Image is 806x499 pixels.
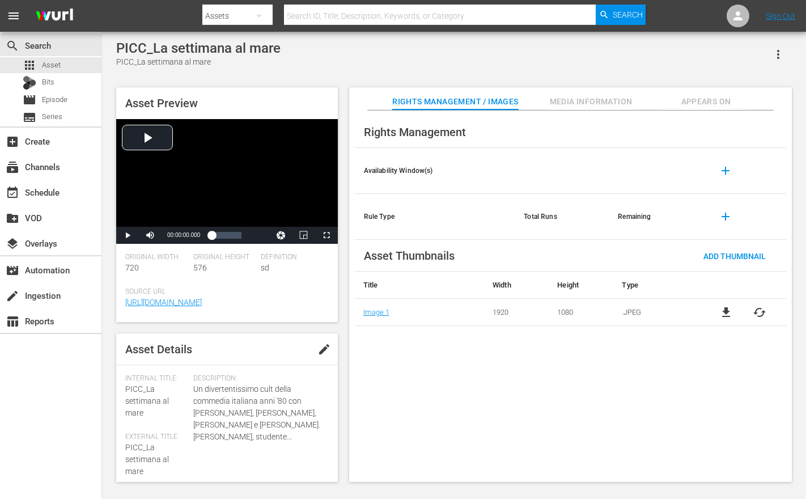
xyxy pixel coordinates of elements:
span: External Title: [125,433,188,442]
a: Image 1 [363,308,389,316]
a: [URL][DOMAIN_NAME] [125,298,202,307]
div: Progress Bar [211,232,241,239]
div: PICC_La settimana al mare [116,40,281,56]
span: Create [6,135,19,149]
span: 720 [125,263,139,272]
span: Schedule [6,186,19,200]
span: Original Width [125,253,188,262]
span: Original Height [193,253,256,262]
th: Remaining [609,194,703,240]
div: Bits [23,76,36,90]
span: Episode [23,93,36,107]
span: PICC_La settimana al mare [125,443,169,476]
button: Jump To Time [270,227,292,244]
div: PICC_La settimana al mare [116,56,281,68]
th: Total Runs [515,194,609,240]
span: add [719,210,732,223]
div: Video Player [116,119,338,244]
img: ans4CAIJ8jUAAAAAAAAAAAAAAAAAAAAAAAAgQb4GAAAAAAAAAAAAAAAAAAAAAAAAJMjXAAAAAAAAAAAAAAAAAAAAAAAAgAT5G... [27,3,82,29]
span: Overlays [6,237,19,251]
span: Series [42,111,62,122]
button: Mute [139,227,162,244]
th: Width [484,272,549,299]
button: Picture-in-Picture [292,227,315,244]
td: 1920 [484,299,549,326]
span: Description: [193,374,323,383]
span: Internal Title: [125,374,188,383]
button: edit [311,336,338,363]
button: Fullscreen [315,227,338,244]
button: Play [116,227,139,244]
span: menu [7,9,20,23]
button: add [712,203,739,230]
span: add [719,164,732,177]
span: Definition [261,253,323,262]
span: Episode [42,94,67,105]
span: Asset [23,58,36,72]
button: add [712,157,739,184]
td: 1080 [549,299,613,326]
span: Asset Preview [125,96,198,110]
span: Asset Thumbnails [364,249,455,263]
span: edit [317,342,331,356]
a: Sign Out [766,11,795,20]
span: Ingestion [6,289,19,303]
span: Asset [42,60,61,71]
span: sd [261,263,269,272]
span: Search [6,39,19,53]
td: .JPEG [613,299,699,326]
button: cached [753,306,766,319]
button: Add Thumbnail [694,246,775,266]
span: VOD [6,212,19,225]
th: Height [549,272,613,299]
span: PICC_La settimana al mare [125,384,169,417]
th: Type [613,272,699,299]
span: Series [23,111,36,124]
span: Source Url [125,287,323,297]
span: Search [613,5,643,25]
th: Rule Type [355,194,515,240]
span: Asset Details [125,342,192,356]
span: Un divertentissimo cult della commedia italiana anni '80 con [PERSON_NAME], [PERSON_NAME], [PERSO... [193,383,323,443]
span: Rights Management / Images [392,95,518,109]
span: 00:00:00.000 [167,232,200,238]
span: Bits [42,77,54,88]
th: Title [355,272,484,299]
span: Media Information [549,95,634,109]
th: Availability Window(s) [355,148,515,194]
button: Search [596,5,646,25]
span: Channels [6,160,19,174]
span: Add Thumbnail [694,252,775,261]
span: Reports [6,315,19,328]
span: Automation [6,264,19,277]
span: Appears On [664,95,749,109]
span: 576 [193,263,207,272]
a: file_download [719,306,733,319]
span: Rights Management [364,125,466,139]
